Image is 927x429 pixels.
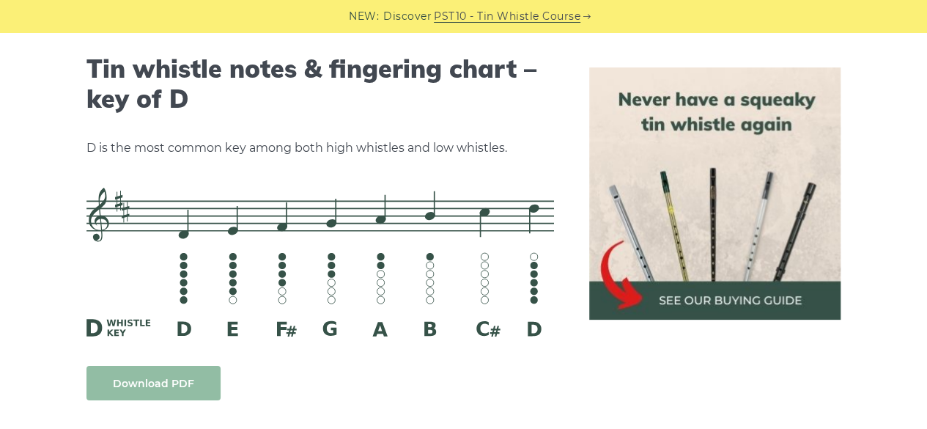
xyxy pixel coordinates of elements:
h2: Tin whistle notes & fingering chart – key of D [86,54,554,114]
img: D Whistle Fingering Chart And Notes [86,188,554,336]
span: Discover [383,8,432,25]
a: Download PDF [86,366,221,400]
p: D is the most common key among both high whistles and low whistles. [86,139,554,158]
span: NEW: [349,8,379,25]
img: tin whistle buying guide [589,67,841,320]
a: PST10 - Tin Whistle Course [434,8,580,25]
